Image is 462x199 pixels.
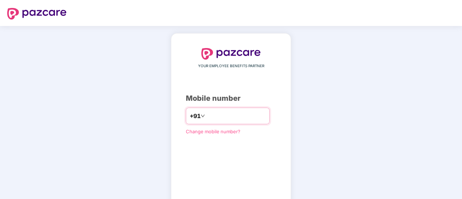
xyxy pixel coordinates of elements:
img: logo [201,48,261,60]
div: Mobile number [186,93,276,104]
img: logo [7,8,67,20]
span: +91 [190,112,201,121]
a: Change mobile number? [186,129,240,134]
span: down [201,114,205,118]
span: YOUR EMPLOYEE BENEFITS PARTNER [198,63,264,69]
